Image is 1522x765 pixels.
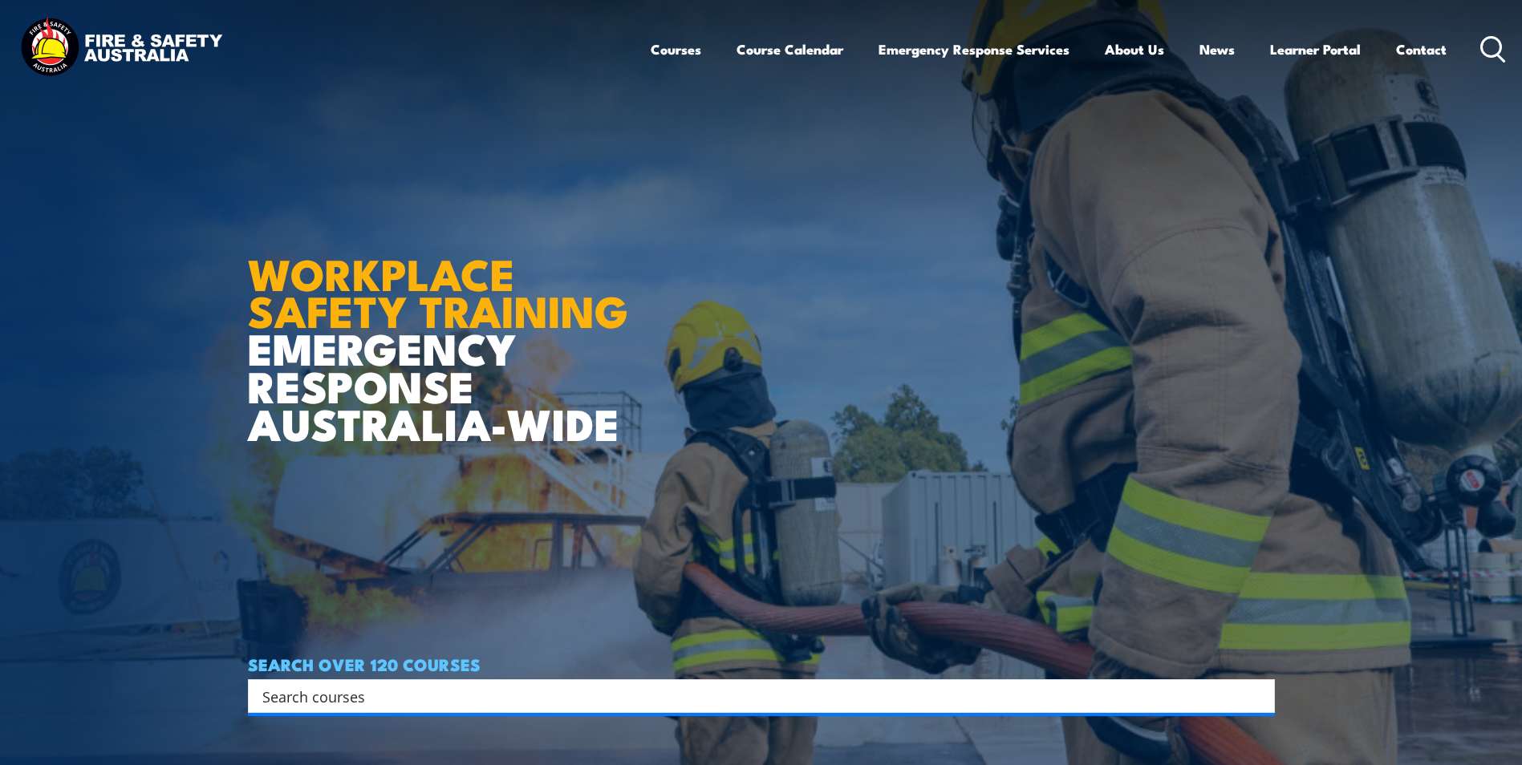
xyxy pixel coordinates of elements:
form: Search form [266,685,1243,707]
a: About Us [1105,28,1164,71]
strong: WORKPLACE SAFETY TRAINING [248,239,628,343]
button: Search magnifier button [1247,685,1269,707]
a: Learner Portal [1270,28,1361,71]
a: News [1199,28,1235,71]
input: Search input [262,684,1240,708]
h1: EMERGENCY RESPONSE AUSTRALIA-WIDE [248,214,640,442]
a: Emergency Response Services [879,28,1069,71]
a: Courses [651,28,701,71]
a: Contact [1396,28,1447,71]
h4: SEARCH OVER 120 COURSES [248,655,1275,673]
a: Course Calendar [737,28,843,71]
